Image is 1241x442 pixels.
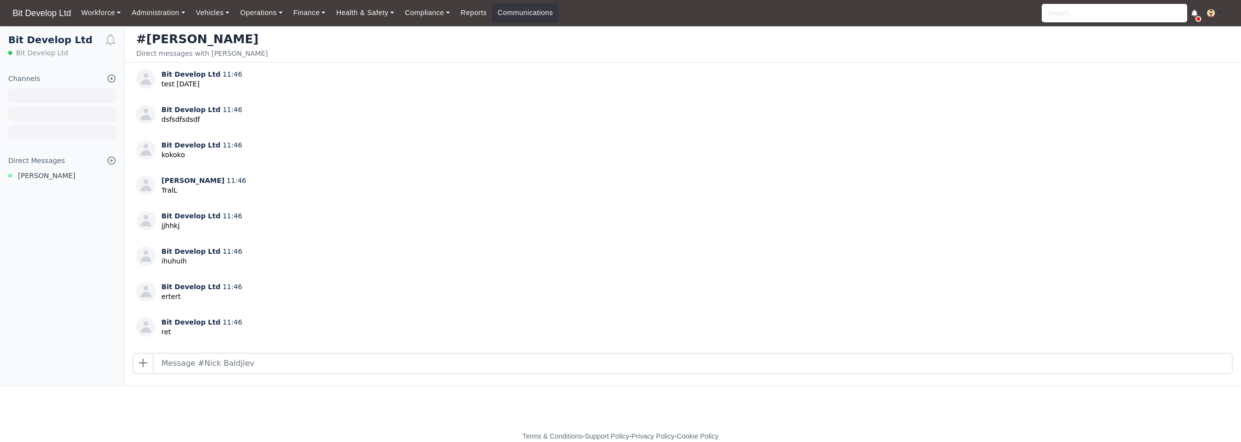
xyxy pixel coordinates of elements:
a: Reports [455,3,492,22]
h1: Bit Develop Ltd [8,34,105,46]
span: Bit Develop Ltd [161,212,221,220]
span: 11:46 [223,70,242,78]
a: Operations [235,3,287,22]
span: Bit Develop Ltd [161,106,221,114]
span: [PERSON_NAME] [161,177,224,184]
p: dsfsdfsdsdf [161,115,242,125]
span: Bit Develop Ltd [16,48,68,58]
span: 11:46 [223,318,242,326]
a: Cookie Policy [677,432,718,440]
a: Workforce [76,3,127,22]
a: Privacy Policy [632,432,675,440]
span: Bit Develop Ltd [161,247,221,255]
a: Bit Develop Ltd [8,4,76,23]
a: Terms & Conditions [523,432,582,440]
div: Channels [8,73,40,84]
a: Administration [126,3,190,22]
a: Support Policy [585,432,629,440]
input: Message #Nick Baldjiev [154,354,1232,373]
span: 11:46 [223,283,242,291]
span: 11:46 [223,106,242,114]
span: Bit Develop Ltd [161,318,221,326]
span: 11:46 [223,141,242,149]
a: Communications [492,3,558,22]
span: 11:46 [227,177,246,184]
a: Finance [288,3,331,22]
span: Bit Develop Ltd [161,141,221,149]
input: Search... [1042,4,1187,22]
p: kokoko [161,150,242,160]
p: ertert [161,292,242,302]
p: ihuhuih [161,256,242,266]
iframe: Chat Widget [1193,395,1241,442]
div: Direct messages with [PERSON_NAME] [136,49,268,58]
span: [PERSON_NAME] [18,170,75,181]
p: jjhhkj [161,221,242,231]
div: Direct Messages [8,155,65,166]
span: 11:46 [223,212,242,220]
a: Health & Safety [331,3,400,22]
p: ret [161,327,242,337]
p: TralL [161,185,246,196]
h3: #[PERSON_NAME] [136,32,268,47]
a: Vehicles [191,3,235,22]
a: Compliance [399,3,455,22]
span: Bit Develop Ltd [161,70,221,78]
div: - - - [344,431,897,442]
a: [PERSON_NAME] [0,170,124,181]
span: 11:46 [223,247,242,255]
span: Bit Develop Ltd [161,283,221,291]
p: test [DATE] [161,79,242,89]
span: Bit Develop Ltd [8,3,76,23]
